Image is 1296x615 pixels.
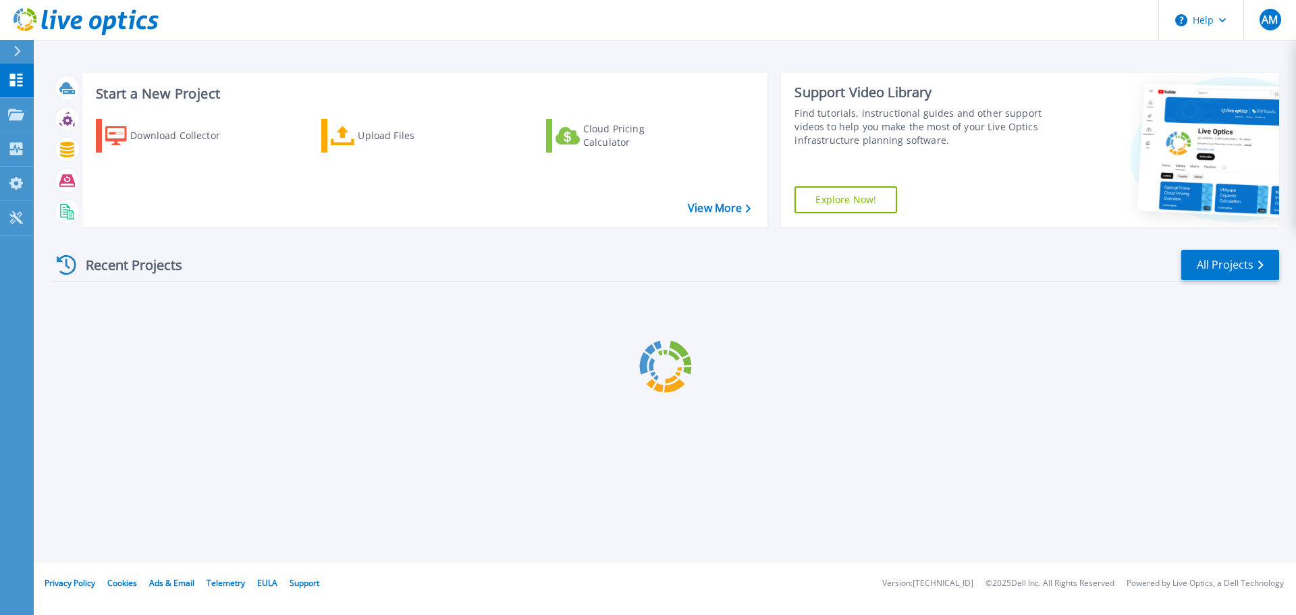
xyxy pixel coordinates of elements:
div: Download Collector [130,122,238,149]
a: View More [688,202,751,215]
div: Upload Files [358,122,466,149]
a: Cloud Pricing Calculator [546,119,697,153]
div: Find tutorials, instructional guides and other support videos to help you make the most of your L... [794,107,1048,147]
span: AM [1262,14,1278,25]
li: Powered by Live Optics, a Dell Technology [1127,579,1284,588]
a: EULA [257,577,277,589]
a: Support [290,577,319,589]
a: Cookies [107,577,137,589]
a: Explore Now! [794,186,897,213]
a: Privacy Policy [45,577,95,589]
a: All Projects [1181,250,1279,280]
div: Cloud Pricing Calculator [583,122,691,149]
a: Telemetry [207,577,245,589]
div: Recent Projects [52,248,200,282]
li: © 2025 Dell Inc. All Rights Reserved [986,579,1114,588]
a: Ads & Email [149,577,194,589]
a: Download Collector [96,119,246,153]
div: Support Video Library [794,84,1048,101]
h3: Start a New Project [96,86,751,101]
li: Version: [TECHNICAL_ID] [882,579,973,588]
a: Upload Files [321,119,472,153]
